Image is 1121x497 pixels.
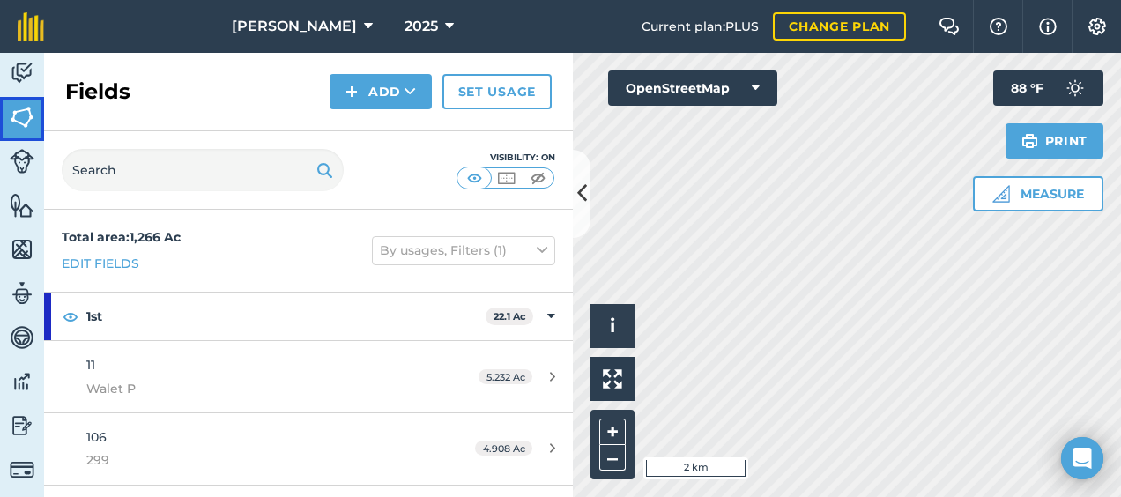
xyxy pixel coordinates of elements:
[10,149,34,174] img: svg+xml;base64,PD94bWwgdmVyc2lvbj0iMS4wIiBlbmNvZGluZz0idXRmLTgiPz4KPCEtLSBHZW5lcmF0b3I6IEFkb2JlIE...
[372,236,555,264] button: By usages, Filters (1)
[18,12,44,41] img: fieldmargin Logo
[527,169,549,187] img: svg+xml;base64,PHN2ZyB4bWxucz0iaHR0cDovL3d3dy53My5vcmcvMjAwMC9zdmciIHdpZHRoPSI1MCIgaGVpZ2h0PSI0MC...
[86,379,418,398] span: Walet P
[62,254,139,273] a: Edit fields
[10,60,34,86] img: svg+xml;base64,PD94bWwgdmVyc2lvbj0iMS4wIiBlbmNvZGluZz0idXRmLTgiPz4KPCEtLSBHZW5lcmF0b3I6IEFkb2JlIE...
[330,74,432,109] button: Add
[457,151,555,165] div: Visibility: On
[992,185,1010,203] img: Ruler icon
[65,78,130,106] h2: Fields
[10,192,34,219] img: svg+xml;base64,PHN2ZyB4bWxucz0iaHR0cDovL3d3dy53My5vcmcvMjAwMC9zdmciIHdpZHRoPSI1NiIgaGVpZ2h0PSI2MC...
[603,369,622,389] img: Four arrows, one pointing top left, one top right, one bottom right and the last bottom left
[939,18,960,35] img: Two speech bubbles overlapping with the left bubble in the forefront
[494,310,526,323] strong: 22.1 Ac
[773,12,906,41] a: Change plan
[86,293,486,340] strong: 1st
[993,70,1103,106] button: 88 °F
[232,16,357,37] span: [PERSON_NAME]
[316,159,333,181] img: svg+xml;base64,PHN2ZyB4bWxucz0iaHR0cDovL3d3dy53My5vcmcvMjAwMC9zdmciIHdpZHRoPSIxOSIgaGVpZ2h0PSIyNC...
[10,280,34,307] img: svg+xml;base64,PD94bWwgdmVyc2lvbj0iMS4wIiBlbmNvZGluZz0idXRmLTgiPz4KPCEtLSBHZW5lcmF0b3I6IEFkb2JlIE...
[608,70,777,106] button: OpenStreetMap
[1061,437,1103,479] div: Open Intercom Messenger
[62,229,181,245] strong: Total area : 1,266 Ac
[86,357,95,373] span: 11
[642,17,759,36] span: Current plan : PLUS
[44,341,573,412] a: 11Walet P5.232 Ac
[1006,123,1104,159] button: Print
[10,368,34,395] img: svg+xml;base64,PD94bWwgdmVyc2lvbj0iMS4wIiBlbmNvZGluZz0idXRmLTgiPz4KPCEtLSBHZW5lcmF0b3I6IEFkb2JlIE...
[10,236,34,263] img: svg+xml;base64,PHN2ZyB4bWxucz0iaHR0cDovL3d3dy53My5vcmcvMjAwMC9zdmciIHdpZHRoPSI1NiIgaGVpZ2h0PSI2MC...
[1021,130,1038,152] img: svg+xml;base64,PHN2ZyB4bWxucz0iaHR0cDovL3d3dy53My5vcmcvMjAwMC9zdmciIHdpZHRoPSIxOSIgaGVpZ2h0PSIyNC...
[10,324,34,351] img: svg+xml;base64,PD94bWwgdmVyc2lvbj0iMS4wIiBlbmNvZGluZz0idXRmLTgiPz4KPCEtLSBHZW5lcmF0b3I6IEFkb2JlIE...
[1087,18,1108,35] img: A cog icon
[442,74,552,109] a: Set usage
[495,169,517,187] img: svg+xml;base64,PHN2ZyB4bWxucz0iaHR0cDovL3d3dy53My5vcmcvMjAwMC9zdmciIHdpZHRoPSI1MCIgaGVpZ2h0PSI0MC...
[479,369,532,384] span: 5.232 Ac
[86,429,107,445] span: 106
[10,104,34,130] img: svg+xml;base64,PHN2ZyB4bWxucz0iaHR0cDovL3d3dy53My5vcmcvMjAwMC9zdmciIHdpZHRoPSI1NiIgaGVpZ2h0PSI2MC...
[86,450,418,470] span: 299
[475,441,532,456] span: 4.908 Ac
[988,18,1009,35] img: A question mark icon
[590,304,635,348] button: i
[464,169,486,187] img: svg+xml;base64,PHN2ZyB4bWxucz0iaHR0cDovL3d3dy53My5vcmcvMjAwMC9zdmciIHdpZHRoPSI1MCIgaGVpZ2h0PSI0MC...
[1058,70,1093,106] img: svg+xml;base64,PD94bWwgdmVyc2lvbj0iMS4wIiBlbmNvZGluZz0idXRmLTgiPz4KPCEtLSBHZW5lcmF0b3I6IEFkb2JlIE...
[610,315,615,337] span: i
[1011,70,1043,106] span: 88 ° F
[599,445,626,471] button: –
[1039,16,1057,37] img: svg+xml;base64,PHN2ZyB4bWxucz0iaHR0cDovL3d3dy53My5vcmcvMjAwMC9zdmciIHdpZHRoPSIxNyIgaGVpZ2h0PSIxNy...
[44,413,573,485] a: 1062994.908 Ac
[10,412,34,439] img: svg+xml;base64,PD94bWwgdmVyc2lvbj0iMS4wIiBlbmNvZGluZz0idXRmLTgiPz4KPCEtLSBHZW5lcmF0b3I6IEFkb2JlIE...
[10,457,34,482] img: svg+xml;base64,PD94bWwgdmVyc2lvbj0iMS4wIiBlbmNvZGluZz0idXRmLTgiPz4KPCEtLSBHZW5lcmF0b3I6IEFkb2JlIE...
[599,419,626,445] button: +
[973,176,1103,211] button: Measure
[44,293,573,340] div: 1st22.1 Ac
[345,81,358,102] img: svg+xml;base64,PHN2ZyB4bWxucz0iaHR0cDovL3d3dy53My5vcmcvMjAwMC9zdmciIHdpZHRoPSIxNCIgaGVpZ2h0PSIyNC...
[405,16,438,37] span: 2025
[63,306,78,327] img: svg+xml;base64,PHN2ZyB4bWxucz0iaHR0cDovL3d3dy53My5vcmcvMjAwMC9zdmciIHdpZHRoPSIxOCIgaGVpZ2h0PSIyNC...
[62,149,344,191] input: Search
